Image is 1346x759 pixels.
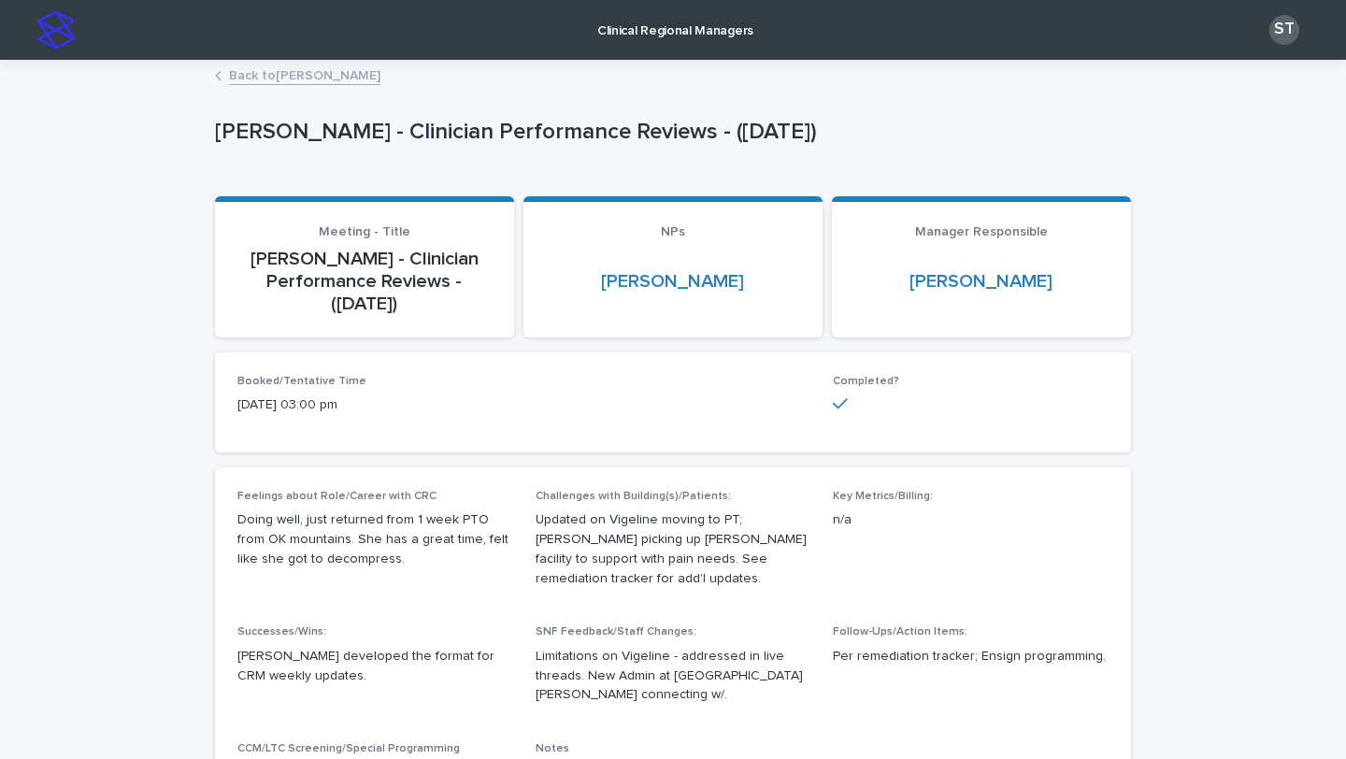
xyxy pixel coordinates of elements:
p: n/a [833,510,1109,530]
span: Challenges with Building(s)/Patients: [536,491,731,502]
p: [DATE] 03:00 pm [237,395,513,415]
div: ST [1269,15,1299,45]
p: Limitations on Vigeline - addressed in live threads. New Admin at [GEOGRAPHIC_DATA][PERSON_NAME] ... [536,647,811,705]
img: stacker-logo-s-only.png [37,11,75,49]
span: Feelings about Role/Career with CRC [237,491,437,502]
span: Manager Responsible [915,225,1048,238]
span: Key Metrics/Billing: [833,491,933,502]
span: Notes [536,743,569,754]
span: Booked/Tentative Time [237,376,366,387]
span: Meeting - Title [319,225,410,238]
a: [PERSON_NAME] [601,270,744,293]
span: NPs [661,225,685,238]
p: [PERSON_NAME] - Clinician Performance Reviews - ([DATE]) [215,119,1124,146]
p: [PERSON_NAME] developed the format for CRM weekly updates. [237,647,513,686]
p: Per remediation tracker; Ensign programming. [833,647,1109,666]
p: [PERSON_NAME] - Clinician Performance Reviews - ([DATE]) [237,248,492,315]
span: Follow-Ups/Action Items: [833,626,967,637]
p: Doing well, just returned from 1 week PTO from OK mountains. She has a great time, felt like she ... [237,510,513,568]
span: Successes/Wins: [237,626,326,637]
span: Completed? [833,376,899,387]
span: SNF Feedback/Staff Changes: [536,626,696,637]
span: CCM/LTC Screening/Special Programming [237,743,460,754]
p: Updated on Vigeline moving to PT; [PERSON_NAME] picking up [PERSON_NAME] facility to support with... [536,510,811,588]
a: [PERSON_NAME] [909,270,1052,293]
a: Back to[PERSON_NAME] [229,64,380,85]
